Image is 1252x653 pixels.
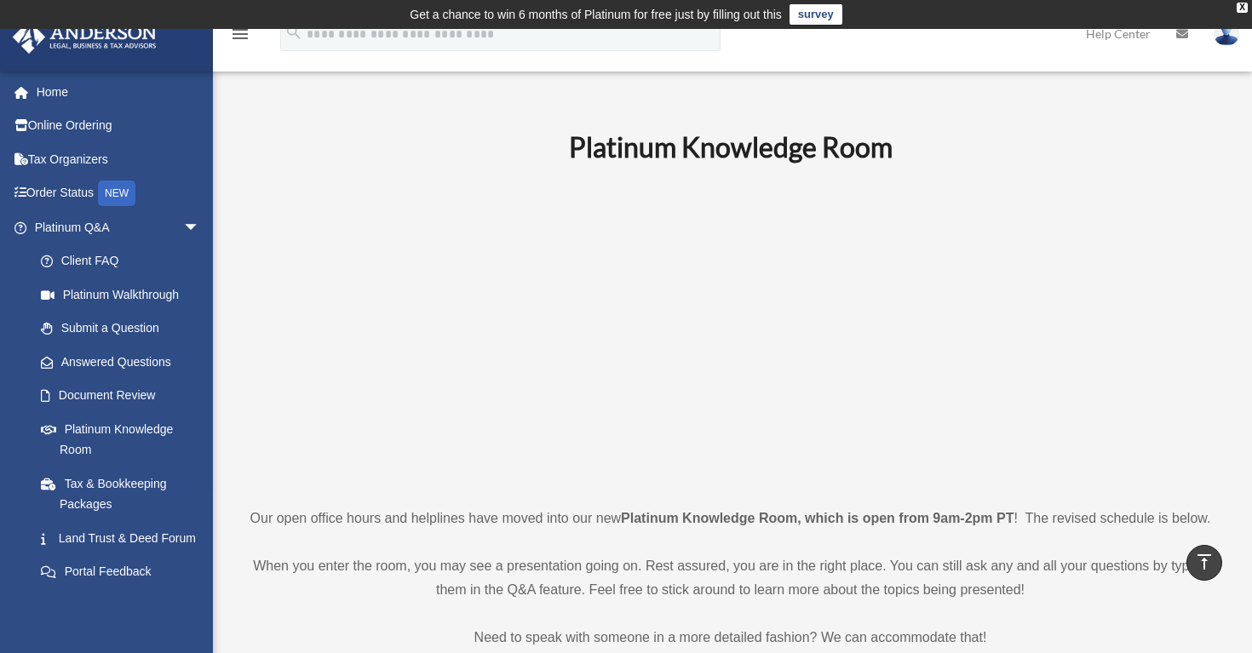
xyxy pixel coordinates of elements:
div: close [1237,3,1248,13]
a: Platinum Q&Aarrow_drop_down [12,210,226,244]
a: Digital Productsarrow_drop_down [12,588,226,622]
a: Land Trust & Deed Forum [24,521,226,555]
p: When you enter the room, you may see a presentation going on. Rest assured, you are in the right ... [243,554,1218,602]
a: Platinum Walkthrough [24,278,226,312]
a: vertical_align_top [1186,545,1222,581]
i: search [284,23,303,42]
span: arrow_drop_down [183,210,217,245]
img: Anderson Advisors Platinum Portal [8,20,162,54]
a: Order StatusNEW [12,176,226,211]
a: Portal Feedback [24,555,226,589]
iframe: 231110_Toby_KnowledgeRoom [475,187,986,475]
span: arrow_drop_down [183,588,217,623]
a: Tax Organizers [12,142,226,176]
a: Client FAQ [24,244,226,278]
a: Tax & Bookkeeping Packages [24,467,226,521]
img: User Pic [1214,21,1239,46]
a: Submit a Question [24,312,226,346]
i: vertical_align_top [1194,552,1215,572]
a: Answered Questions [24,345,226,379]
div: NEW [98,180,135,206]
i: menu [230,24,250,44]
b: Platinum Knowledge Room [569,130,893,163]
p: Our open office hours and helplines have moved into our new ! The revised schedule is below. [243,507,1218,530]
strong: Platinum Knowledge Room, which is open from 9am-2pm PT [621,511,1014,525]
p: Need to speak with someone in a more detailed fashion? We can accommodate that! [243,626,1218,650]
a: Document Review [24,379,226,413]
div: Get a chance to win 6 months of Platinum for free just by filling out this [410,4,782,25]
a: Home [12,75,226,109]
a: menu [230,30,250,44]
a: Platinum Knowledge Room [24,412,217,467]
a: Online Ordering [12,109,226,143]
a: survey [790,4,842,25]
